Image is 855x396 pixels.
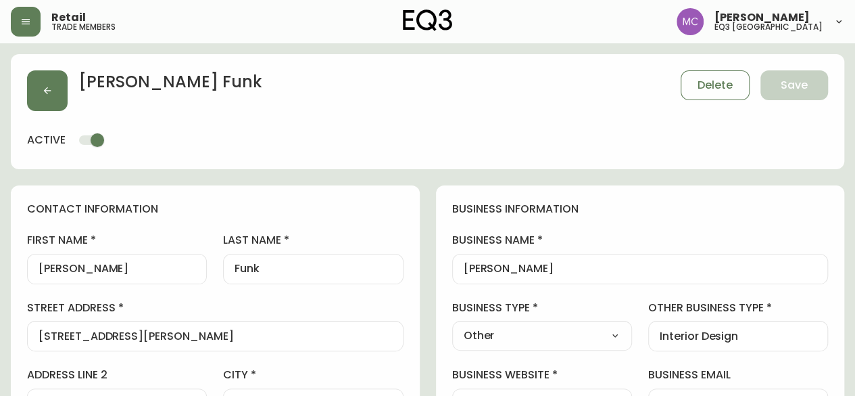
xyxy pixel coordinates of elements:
label: street address [27,301,404,315]
span: [PERSON_NAME] [714,12,810,23]
label: business email [648,368,828,382]
button: Delete [681,70,750,100]
h5: trade members [51,23,116,31]
label: other business type [648,301,828,315]
span: Retail [51,12,86,23]
label: last name [223,233,403,248]
h4: business information [452,202,829,217]
span: Delete [698,78,733,93]
label: business type [452,301,632,315]
h5: eq3 [GEOGRAPHIC_DATA] [714,23,823,31]
label: first name [27,233,207,248]
label: address line 2 [27,368,207,382]
h4: active [27,133,66,148]
h2: [PERSON_NAME] Funk [78,70,262,100]
img: logo [403,9,453,31]
label: city [223,368,403,382]
img: 6dbdb61c5655a9a555815750a11666cc [677,8,704,35]
h4: contact information [27,202,404,217]
label: business website [452,368,632,382]
label: business name [452,233,829,248]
